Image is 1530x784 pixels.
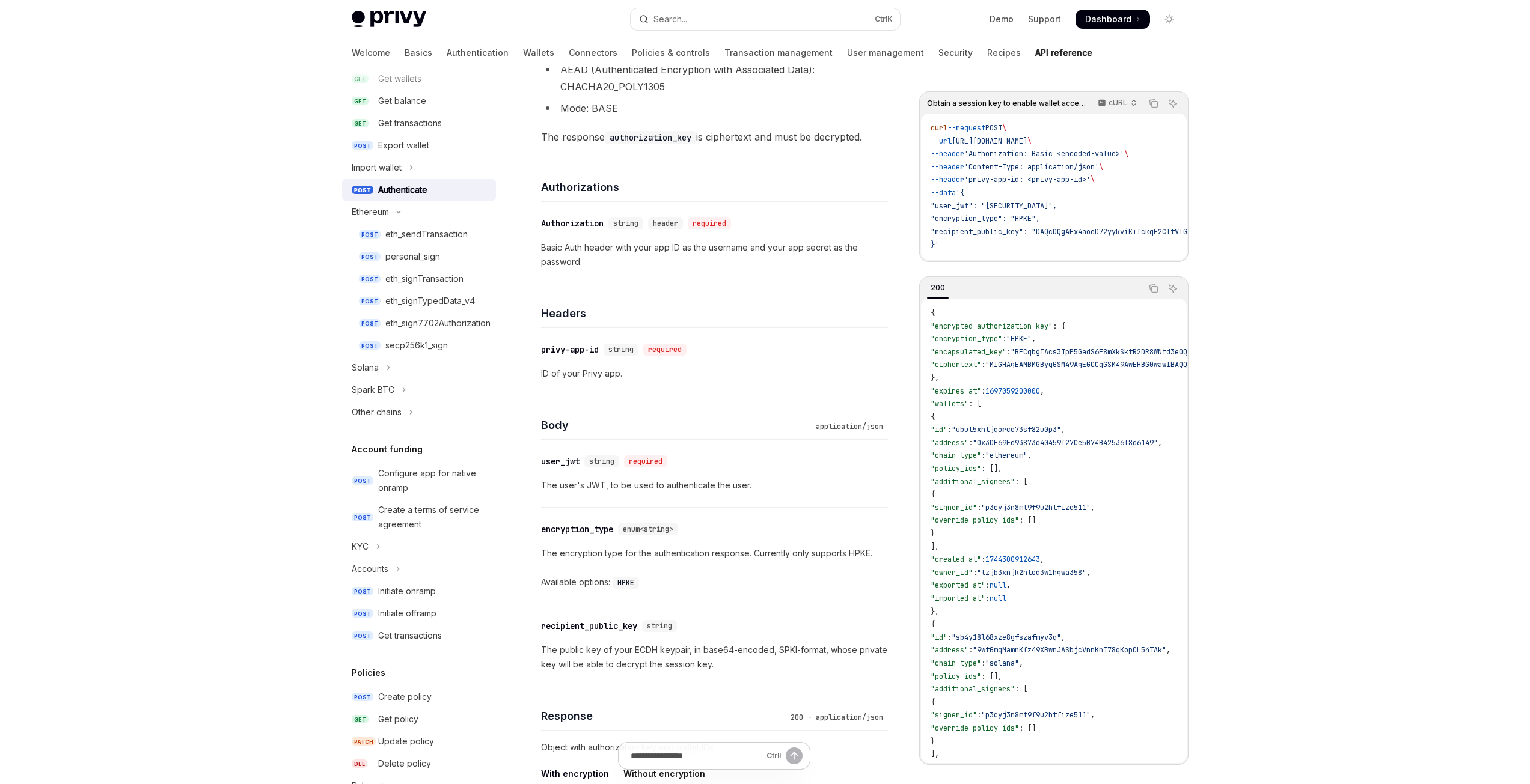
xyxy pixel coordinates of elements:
[981,762,985,772] span: :
[1006,580,1011,590] span: ,
[1027,136,1032,146] span: \
[938,38,973,67] a: Security
[931,464,981,473] span: "policy_ids"
[359,230,381,239] span: POST
[931,607,939,616] span: },
[378,138,429,153] div: Export wallet
[541,366,888,381] p: ID of your Privy app.
[931,412,935,422] span: {
[342,90,496,112] a: GETGet balance
[688,217,731,229] div: required
[931,568,973,577] span: "owner_id"
[352,476,373,485] span: POST
[1061,633,1065,642] span: ,
[1124,149,1128,159] span: \
[931,214,1040,223] span: "encryption_type": "HPKE",
[385,249,440,264] div: personal_sign
[985,762,1040,772] span: 1744300912644
[541,620,637,632] div: recipient_public_key
[1019,723,1036,733] span: : []
[947,425,952,434] span: :
[931,594,985,603] span: "imported_at"
[352,442,423,457] h5: Account funding
[947,633,952,642] span: :
[931,240,939,249] span: }'
[1109,98,1127,108] p: cURL
[342,558,496,580] button: Toggle Accounts section
[931,737,935,746] span: }
[352,715,369,724] span: GET
[931,308,935,318] span: {
[352,666,385,680] h5: Policies
[569,38,617,67] a: Connectors
[352,539,369,554] div: KYC
[956,188,964,198] span: '{
[385,227,468,242] div: eth_sendTransaction
[931,451,981,460] span: "chain_type"
[973,568,977,577] span: :
[385,338,448,353] div: secp256k1_sign
[352,737,376,746] span: PATCH
[541,129,888,145] span: The response is ciphertext and must be decrypted.
[990,13,1014,25] a: Demo
[352,405,402,419] div: Other chains
[352,160,402,175] div: Import wallet
[931,723,1019,733] span: "override_policy_ids"
[931,697,935,707] span: {
[342,179,496,201] a: POSTAuthenticate
[352,11,426,28] img: light logo
[608,345,634,354] span: string
[985,594,990,603] span: :
[973,645,1166,655] span: "9wtGmqMamnKfz49XBwnJASbjcVnnKnT78qKopCL54TAk"
[1002,334,1006,344] span: :
[990,594,1006,603] span: null
[931,425,947,434] span: "id"
[541,61,888,95] li: AEAD (Authenticated Encryption with Associated Data): CHACHA20_POLY1305
[342,499,496,535] a: POSTCreate a terms of service agreement
[342,223,496,245] a: POSTeth_sendTransaction
[931,149,964,159] span: --header
[342,603,496,624] a: POSTInitiate offramp
[1086,568,1091,577] span: ,
[352,205,389,219] div: Ethereum
[1146,281,1161,296] button: Copy the contents from the code block
[352,186,373,195] span: POST
[623,524,673,534] span: enum<string>
[987,38,1021,67] a: Recipes
[927,99,1086,108] span: Obtain a session key to enable wallet access.
[1002,123,1006,133] span: \
[931,386,981,396] span: "expires_at"
[342,335,496,356] a: POSTsecp256k1_sign
[342,731,496,752] a: PATCHUpdate policy
[541,240,888,269] p: Basic Auth header with your app ID as the username and your app secret as the password.
[1006,334,1032,344] span: "HPKE"
[990,580,1006,590] span: null
[378,584,436,598] div: Initiate onramp
[605,131,696,144] code: authorization_key
[981,710,1091,720] span: "p3cyj3n8mt9f9u2htfize511"
[359,341,381,350] span: POST
[968,399,981,409] span: : [
[385,272,464,286] div: eth_signTransaction
[378,628,442,643] div: Get transactions
[352,693,373,702] span: POST
[613,577,639,589] code: HPKE
[378,116,442,130] div: Get transactions
[541,100,888,117] li: Mode: BASE
[1099,162,1103,172] span: \
[964,162,1099,172] span: 'Content-Type: application/json'
[342,135,496,156] a: POSTExport wallet
[342,157,496,178] button: Toggle Import wallet section
[985,386,1040,396] span: 1697059200000
[724,38,833,67] a: Transaction management
[342,312,496,334] a: POSTeth_sign7702Authorization
[1091,175,1095,184] span: \
[653,219,678,228] span: header
[977,568,1086,577] span: "lzjb3xnjk2ntod3w1hgwa358"
[981,672,1002,681] span: : [],
[613,219,638,228] span: string
[985,580,990,590] span: :
[1158,438,1162,448] span: ,
[541,455,580,467] div: user_jwt
[541,546,888,561] p: The encryption type for the authentication response. Currently only supports HPKE.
